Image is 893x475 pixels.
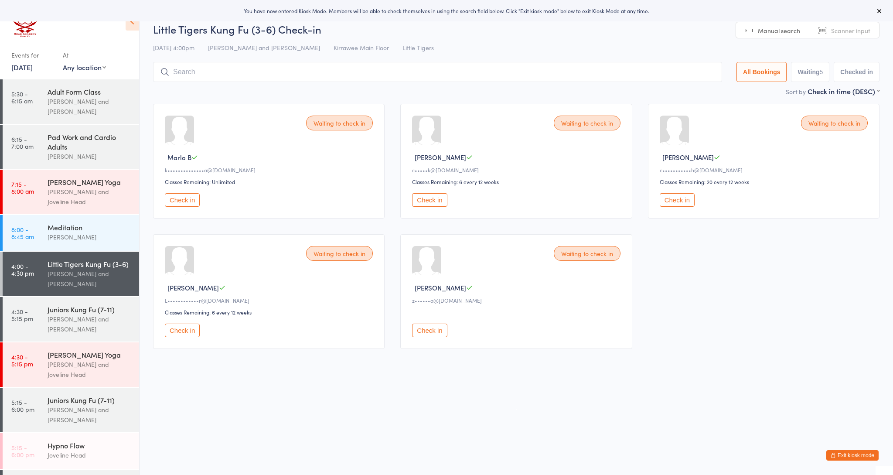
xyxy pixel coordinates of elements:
[306,116,373,130] div: Waiting to check in
[153,22,879,36] h2: Little Tigers Kung Fu (3-6) Check-in
[48,132,132,151] div: Pad Work and Cardio Adults
[11,444,34,458] time: 5:15 - 6:00 pm
[48,359,132,379] div: [PERSON_NAME] and Joveline Head
[826,450,879,461] button: Exit kiosk mode
[334,43,389,52] span: Kirrawee Main Floor
[3,79,139,124] a: 5:30 -6:15 amAdult Form Class[PERSON_NAME] and [PERSON_NAME]
[554,246,620,261] div: Waiting to check in
[554,116,620,130] div: Waiting to check in
[3,170,139,214] a: 7:15 -8:00 am[PERSON_NAME] Yoga[PERSON_NAME] and Joveline Head
[415,153,466,162] span: [PERSON_NAME]
[3,433,139,469] a: 5:15 -6:00 pmHypno FlowJoveline Head
[736,62,787,82] button: All Bookings
[11,90,33,104] time: 5:30 - 6:15 am
[48,151,132,161] div: [PERSON_NAME]
[412,297,623,304] div: z••••••a@[DOMAIN_NAME]
[306,246,373,261] div: Waiting to check in
[165,178,375,185] div: Classes Remaining: Unlimited
[11,181,34,195] time: 7:15 - 8:00 am
[3,342,139,387] a: 4:30 -5:15 pm[PERSON_NAME] Yoga[PERSON_NAME] and Joveline Head
[3,125,139,169] a: 6:15 -7:00 amPad Work and Cardio Adults[PERSON_NAME]
[11,263,34,277] time: 4:00 - 4:30 pm
[63,48,106,62] div: At
[165,324,200,337] button: Check in
[48,87,132,96] div: Adult Form Class
[48,177,132,187] div: [PERSON_NAME] Yoga
[791,62,829,82] button: Waiting5
[412,193,447,207] button: Check in
[165,193,200,207] button: Check in
[165,308,375,316] div: Classes Remaining: 6 every 12 weeks
[3,215,139,251] a: 8:00 -8:45 amMeditation[PERSON_NAME]
[48,405,132,425] div: [PERSON_NAME] and [PERSON_NAME]
[3,297,139,342] a: 4:30 -5:15 pmJuniors Kung Fu (7-11)[PERSON_NAME] and [PERSON_NAME]
[48,304,132,314] div: Juniors Kung Fu (7-11)
[412,166,623,174] div: c•••••k@[DOMAIN_NAME]
[48,395,132,405] div: Juniors Kung Fu (7-11)
[3,252,139,296] a: 4:00 -4:30 pmLittle Tigers Kung Fu (3-6)[PERSON_NAME] and [PERSON_NAME]
[63,62,106,72] div: Any location
[48,350,132,359] div: [PERSON_NAME] Yoga
[208,43,320,52] span: [PERSON_NAME] and [PERSON_NAME]
[660,178,870,185] div: Classes Remaining: 20 every 12 weeks
[11,308,33,322] time: 4:30 - 5:15 pm
[660,193,695,207] button: Check in
[662,153,714,162] span: [PERSON_NAME]
[9,7,41,39] img: Head Academy Kung Fu
[820,68,823,75] div: 5
[11,62,33,72] a: [DATE]
[48,96,132,116] div: [PERSON_NAME] and [PERSON_NAME]
[48,314,132,334] div: [PERSON_NAME] and [PERSON_NAME]
[48,232,132,242] div: [PERSON_NAME]
[412,324,447,337] button: Check in
[153,43,194,52] span: [DATE] 4:00pm
[165,166,375,174] div: k••••••••••••••a@[DOMAIN_NAME]
[48,269,132,289] div: [PERSON_NAME] and [PERSON_NAME]
[3,388,139,432] a: 5:15 -6:00 pmJuniors Kung Fu (7-11)[PERSON_NAME] and [PERSON_NAME]
[412,178,623,185] div: Classes Remaining: 6 every 12 weeks
[167,283,219,292] span: [PERSON_NAME]
[808,86,879,96] div: Check in time (DESC)
[48,187,132,207] div: [PERSON_NAME] and Joveline Head
[165,297,375,304] div: L••••••••••••r@[DOMAIN_NAME]
[167,153,191,162] span: Marlo B
[153,62,722,82] input: Search
[11,136,34,150] time: 6:15 - 7:00 am
[402,43,434,52] span: Little Tigers
[758,26,800,35] span: Manual search
[831,26,870,35] span: Scanner input
[48,259,132,269] div: Little Tigers Kung Fu (3-6)
[14,7,879,14] div: You have now entered Kiosk Mode. Members will be able to check themselves in using the search fie...
[786,87,806,96] label: Sort by
[11,48,54,62] div: Events for
[801,116,868,130] div: Waiting to check in
[834,62,879,82] button: Checked in
[660,166,870,174] div: c•••••••••••h@[DOMAIN_NAME]
[11,226,34,240] time: 8:00 - 8:45 am
[48,441,132,450] div: Hypno Flow
[11,399,34,413] time: 5:15 - 6:00 pm
[11,353,33,367] time: 4:30 - 5:15 pm
[48,222,132,232] div: Meditation
[415,283,466,292] span: [PERSON_NAME]
[48,450,132,460] div: Joveline Head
